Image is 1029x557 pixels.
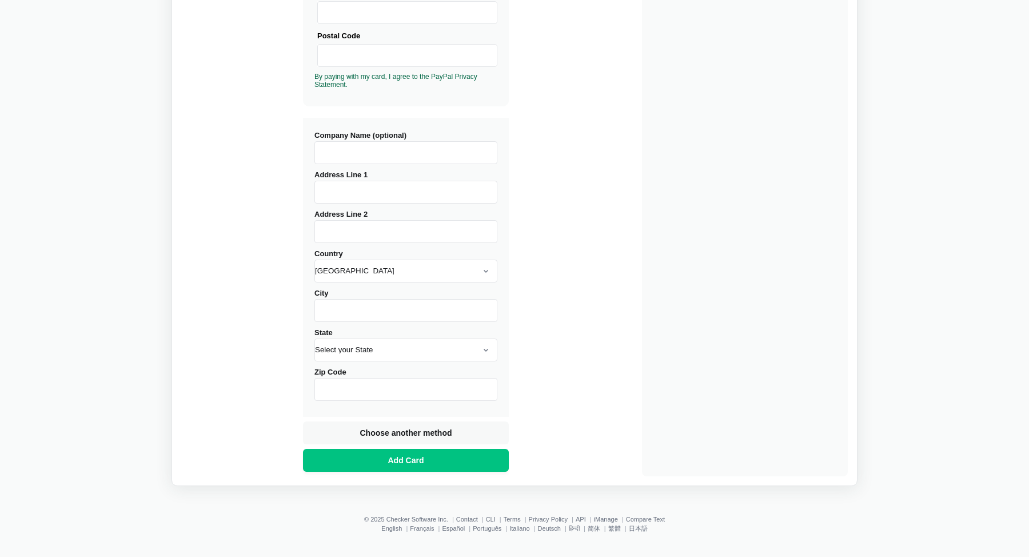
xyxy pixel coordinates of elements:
iframe: Secure Credit Card Frame - Postal Code [322,45,492,66]
a: English [381,525,402,532]
label: Company Name (optional) [314,131,497,164]
label: Zip Code [314,368,497,401]
a: Português [473,525,501,532]
select: State [314,339,497,361]
input: Zip Code [314,378,497,401]
select: Country [314,260,497,283]
li: © 2025 Checker Software Inc. [364,516,456,523]
a: Français [410,525,434,532]
a: Terms [504,516,521,523]
button: Add Card [303,449,509,472]
a: iManage [594,516,618,523]
a: By paying with my card, I agree to the PayPal Privacy Statement. [314,73,477,89]
iframe: Secure Credit Card Frame - CVV [322,2,492,23]
div: Postal Code [317,30,497,42]
a: Español [442,525,465,532]
label: City [314,289,497,322]
button: Choose another method [303,421,509,444]
span: Add Card [386,455,426,466]
label: Address Line 2 [314,210,497,243]
label: Country [314,249,497,283]
a: 简体 [588,525,600,532]
a: हिन्दी [569,525,580,532]
input: City [314,299,497,322]
a: Contact [456,516,478,523]
a: Deutsch [538,525,561,532]
label: Address Line 1 [314,170,497,204]
input: Address Line 1 [314,181,497,204]
a: Italiano [509,525,529,532]
a: CLI [486,516,496,523]
span: Choose another method [357,427,454,439]
a: 繁體 [608,525,621,532]
a: API [576,516,586,523]
a: Privacy Policy [529,516,568,523]
a: 日本語 [629,525,648,532]
input: Company Name (optional) [314,141,497,164]
label: State [314,328,497,361]
a: Compare Text [626,516,665,523]
input: Address Line 2 [314,220,497,243]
